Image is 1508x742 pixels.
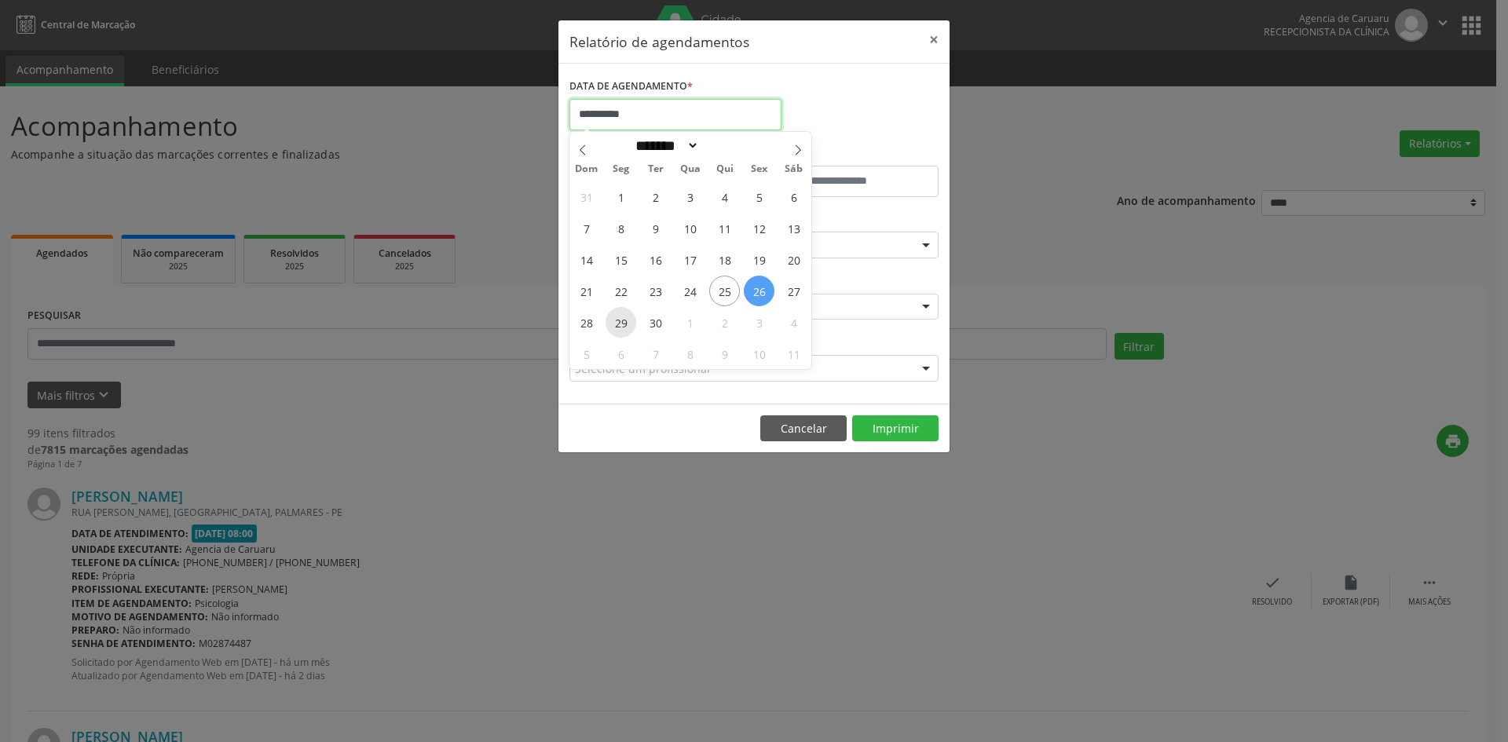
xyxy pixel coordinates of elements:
span: Setembro 22, 2025 [606,276,636,306]
span: Outubro 11, 2025 [778,338,809,369]
span: Setembro 14, 2025 [571,244,602,275]
span: Setembro 19, 2025 [744,244,774,275]
span: Setembro 15, 2025 [606,244,636,275]
span: Setembro 13, 2025 [778,213,809,243]
span: Setembro 24, 2025 [675,276,705,306]
span: Sex [742,164,777,174]
span: Setembro 7, 2025 [571,213,602,243]
span: Outubro 10, 2025 [744,338,774,369]
span: Seg [604,164,639,174]
span: Setembro 2, 2025 [640,181,671,212]
span: Qui [708,164,742,174]
span: Setembro 26, 2025 [744,276,774,306]
span: Outubro 4, 2025 [778,307,809,338]
span: Setembro 9, 2025 [640,213,671,243]
h5: Relatório de agendamentos [569,31,749,52]
span: Outubro 5, 2025 [571,338,602,369]
span: Setembro 27, 2025 [778,276,809,306]
span: Sáb [777,164,811,174]
span: Outubro 9, 2025 [709,338,740,369]
span: Setembro 30, 2025 [640,307,671,338]
label: ATÉ [758,141,939,166]
span: Setembro 17, 2025 [675,244,705,275]
input: Year [699,137,751,154]
span: Outubro 1, 2025 [675,307,705,338]
span: Setembro 6, 2025 [778,181,809,212]
span: Outubro 2, 2025 [709,307,740,338]
span: Outubro 3, 2025 [744,307,774,338]
label: DATA DE AGENDAMENTO [569,75,693,99]
button: Imprimir [852,415,939,442]
span: Setembro 21, 2025 [571,276,602,306]
span: Setembro 10, 2025 [675,213,705,243]
span: Outubro 8, 2025 [675,338,705,369]
span: Setembro 16, 2025 [640,244,671,275]
span: Setembro 8, 2025 [606,213,636,243]
span: Setembro 18, 2025 [709,244,740,275]
span: Ter [639,164,673,174]
span: Setembro 1, 2025 [606,181,636,212]
span: Setembro 20, 2025 [778,244,809,275]
button: Close [918,20,950,59]
span: Setembro 28, 2025 [571,307,602,338]
span: Setembro 29, 2025 [606,307,636,338]
span: Setembro 12, 2025 [744,213,774,243]
button: Cancelar [760,415,847,442]
span: Setembro 4, 2025 [709,181,740,212]
span: Setembro 25, 2025 [709,276,740,306]
span: Outubro 6, 2025 [606,338,636,369]
span: Selecione um profissional [575,360,710,377]
span: Qua [673,164,708,174]
span: Agosto 31, 2025 [571,181,602,212]
span: Setembro 5, 2025 [744,181,774,212]
span: Dom [569,164,604,174]
select: Month [630,137,699,154]
span: Outubro 7, 2025 [640,338,671,369]
span: Setembro 11, 2025 [709,213,740,243]
span: Setembro 23, 2025 [640,276,671,306]
span: Setembro 3, 2025 [675,181,705,212]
